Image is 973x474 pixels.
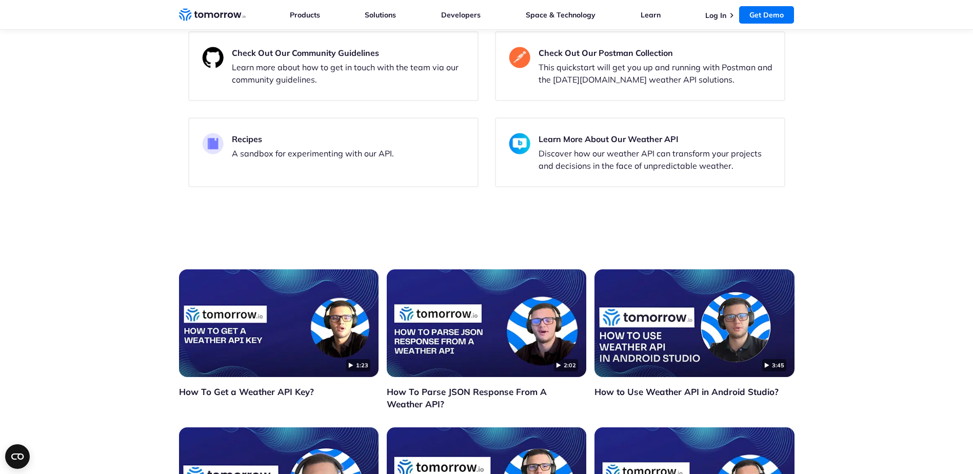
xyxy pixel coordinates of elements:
[495,31,785,101] a: Check Out Our Postman Collection This quickstart will get you up and running with Postman and the...
[594,269,794,377] img: video thumbnail
[290,10,320,19] a: Products
[188,31,479,101] a: Check Out Our Community Guidelines Learn more about how to get in touch with the team via our com...
[554,359,578,371] span: 2:02
[387,269,586,377] img: video thumbnail
[232,61,470,86] p: Learn more about how to get in touch with the team via our community guidelines.
[539,61,777,86] p: This quickstart will get you up and running with Postman and the [DATE][DOMAIN_NAME] weather API ...
[539,147,777,172] p: Discover how our weather API can transform your projects and decisions in the face of unpredictab...
[539,47,777,59] h3: Check Out Our Postman Collection
[5,444,30,469] button: Open CMP widget
[539,133,777,145] h3: Learn More About Our Weather API
[594,269,794,377] a: Click to watch the testimonial, How to Use Weather API in Android Studio?
[179,386,379,398] p: How To Get a Weather API Key?
[188,117,479,187] a: Recipes A sandbox for experimenting with our API.
[526,10,595,19] a: Space & Technology
[232,133,394,145] h3: Recipes
[387,269,586,377] a: Click to watch the testimonial, How To Parse JSON Response From A Weather API?
[232,47,470,59] h3: Check Out Our Community Guidelines
[387,386,586,410] p: How To Parse JSON Response From A Weather API?
[365,10,396,19] a: Solutions
[179,7,246,23] a: Home link
[495,117,785,187] a: Learn More About Our Weather API Discover how our weather API can transform your projects and dec...
[641,10,661,19] a: Learn
[441,10,481,19] a: Developers
[346,359,370,371] span: 1:23
[594,386,794,398] p: How to Use Weather API in Android Studio?
[739,6,794,24] a: Get Demo
[179,269,379,377] a: Click to watch the testimonial, How To Get a Weather API Key?
[762,359,786,371] span: 3:45
[705,11,726,20] a: Log In
[232,147,394,160] p: A sandbox for experimenting with our API.
[179,269,379,377] img: video thumbnail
